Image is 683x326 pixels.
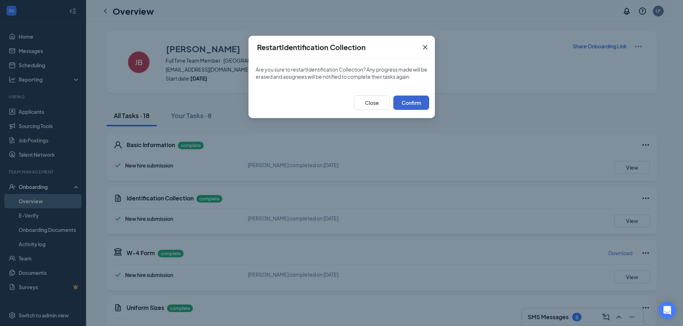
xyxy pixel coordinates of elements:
[393,96,429,110] button: Confirm
[416,36,435,59] button: Close
[421,43,430,52] svg: Cross
[256,66,428,80] p: Are you sure to restart Identification Collection ? Any progress made will be erased and assignee...
[354,96,390,110] button: Close
[257,42,366,52] h4: Restart Identification Collection
[659,302,676,319] div: Open Intercom Messenger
